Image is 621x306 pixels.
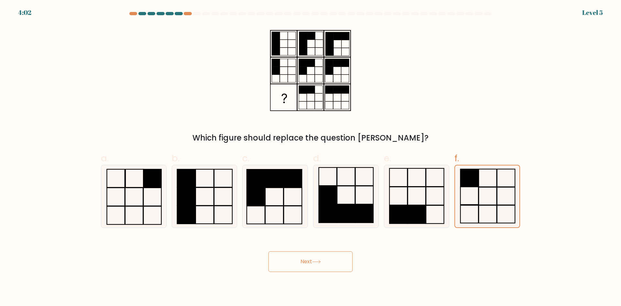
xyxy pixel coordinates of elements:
[242,152,249,164] span: c.
[313,152,321,164] span: d.
[101,152,109,164] span: a.
[18,8,31,17] div: 4:02
[582,8,603,17] div: Level 5
[268,251,353,272] button: Next
[105,132,516,144] div: Which figure should replace the question [PERSON_NAME]?
[384,152,391,164] span: e.
[172,152,180,164] span: b.
[454,152,459,164] span: f.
